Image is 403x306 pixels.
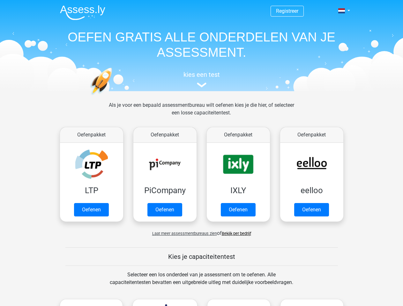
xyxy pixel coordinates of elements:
[221,203,256,216] a: Oefenen
[55,29,348,60] h1: OEFEN GRATIS ALLE ONDERDELEN VAN JE ASSESSMENT.
[55,71,348,78] h5: kies een test
[90,68,137,125] img: oefenen
[55,71,348,88] a: kies een test
[60,5,105,20] img: Assessly
[55,224,348,237] div: of
[152,231,217,236] span: Laat meer assessmentbureaus zien
[197,83,206,87] img: assessment
[147,203,182,216] a: Oefenen
[65,253,338,260] h5: Kies je capaciteitentest
[294,203,329,216] a: Oefenen
[74,203,109,216] a: Oefenen
[104,101,299,124] div: Als je voor een bepaald assessmentbureau wilt oefenen kies je die hier, of selecteer een losse ca...
[276,8,298,14] a: Registreer
[104,271,299,294] div: Selecteer een los onderdeel van je assessment om te oefenen. Alle capaciteitentesten bevatten een...
[222,231,251,236] a: Bekijk per bedrijf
